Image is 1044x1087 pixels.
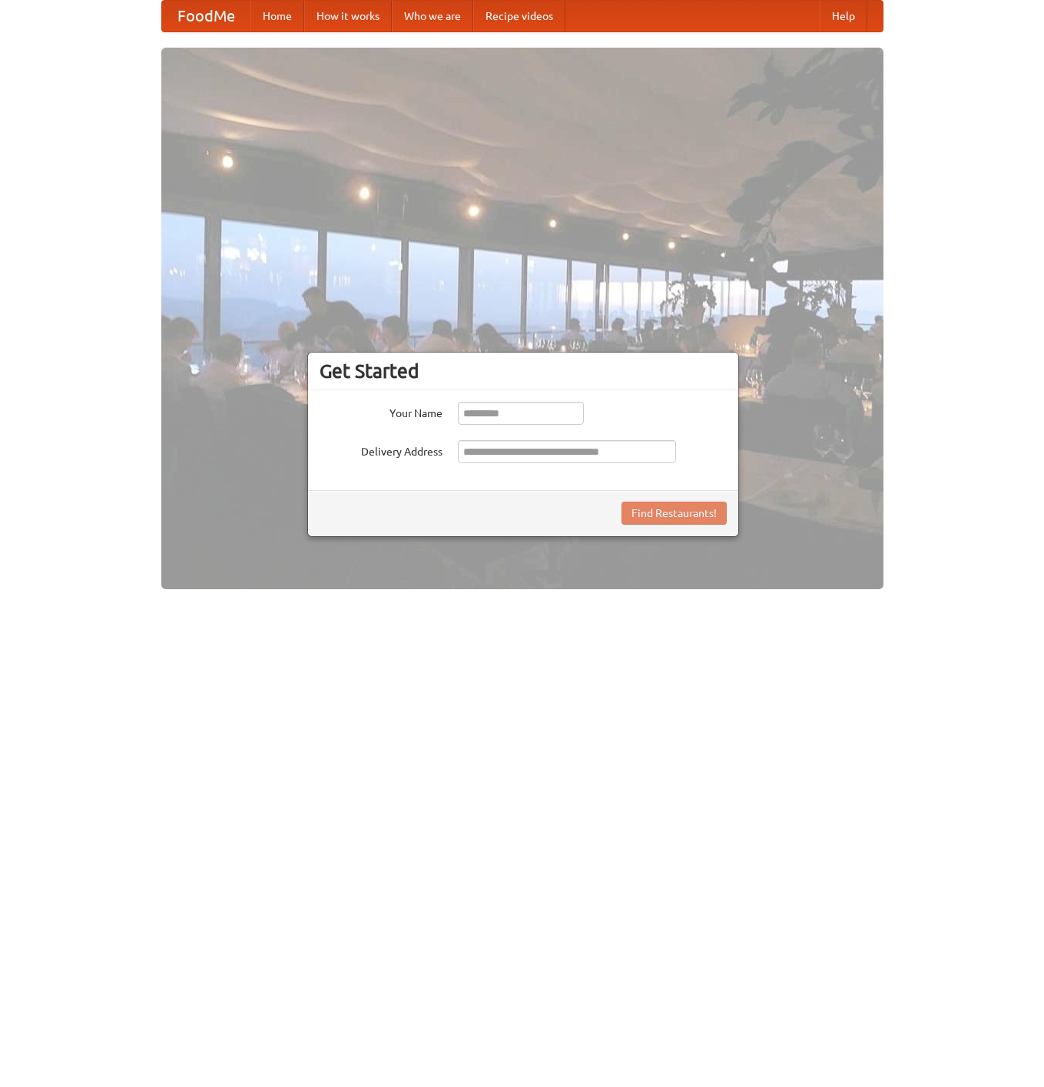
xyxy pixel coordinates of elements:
[320,402,442,421] label: Your Name
[320,360,727,383] h3: Get Started
[162,1,250,31] a: FoodMe
[304,1,392,31] a: How it works
[320,440,442,459] label: Delivery Address
[820,1,867,31] a: Help
[473,1,565,31] a: Recipe videos
[621,502,727,525] button: Find Restaurants!
[392,1,473,31] a: Who we are
[250,1,304,31] a: Home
